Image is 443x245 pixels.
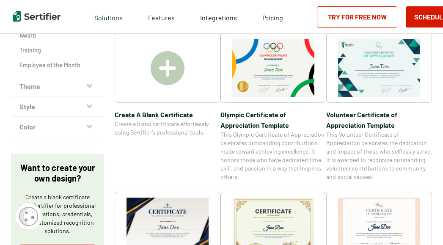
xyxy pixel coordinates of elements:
span: Olympic Certificate of Appreciation​ Template [220,109,326,130]
p: Want to create your own design? [19,162,96,184]
img: Olympic Certificate of Appreciation​ Template [232,39,314,97]
p: Create a blank certificate with Sertifier for professional presentations, credentials, and custom... [19,193,96,235]
span: This Volunteer Certificate of Appreciation celebrates the dedication and impact of those who self... [326,130,432,181]
a: Olympic Certificate of Appreciation​ TemplateOlympic Certificate of Appreciation​ TemplateThis Ol... [220,33,326,181]
a: Volunteer Certificate of Appreciation TemplateVolunteer Certificate of Appreciation TemplateThis ... [326,33,432,181]
button: Color [11,117,104,137]
span: Volunteer Certificate of Appreciation Template [326,109,432,130]
span: Create a blank certificate effortlessly using Sertifier’s professional tools. [115,120,220,137]
img: Cookie Popup Icon [19,207,38,226]
button: Theme [11,76,104,96]
span: Create A Blank Certificate [115,109,220,120]
a: Award [19,31,96,40]
iframe: Chat Widget [401,204,443,245]
a: Training [19,46,96,55]
a: Integrations [200,11,237,22]
span: Integrations [200,14,237,22]
span: Pricing [262,14,283,22]
span: Features [148,11,175,22]
img: Create A Blank Certificate [151,51,184,85]
button: Style [11,96,104,117]
a: Try for Free Now [317,6,397,28]
img: Volunteer Certificate of Appreciation Template [338,39,420,97]
img: Sertifier | Digital Credentialing Platform [13,11,61,22]
a: Employee of the Month [19,61,96,69]
span: This Olympic Certificate of Appreciation celebrates outstanding contributions made toward achievi... [220,130,326,181]
a: Pricing [262,11,283,22]
span: Solutions [94,11,123,22]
